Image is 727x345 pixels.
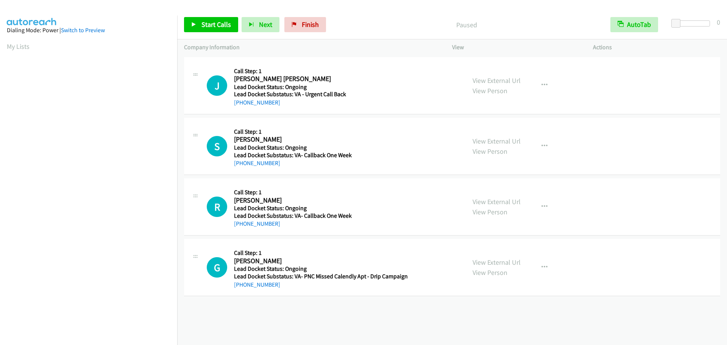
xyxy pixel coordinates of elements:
[234,220,280,227] a: [PHONE_NUMBER]
[234,281,280,288] a: [PHONE_NUMBER]
[234,67,405,75] h5: Call Step: 1
[234,249,408,257] h5: Call Step: 1
[473,86,507,95] a: View Person
[184,17,238,32] a: Start Calls
[242,17,279,32] button: Next
[234,212,405,220] h5: Lead Docket Substatus: VA- Callback One Week
[473,76,521,85] a: View External Url
[234,144,405,151] h5: Lead Docket Status: Ongoing
[61,27,105,34] a: Switch to Preview
[473,147,507,156] a: View Person
[234,189,405,196] h5: Call Step: 1
[234,205,405,212] h5: Lead Docket Status: Ongoing
[234,75,405,83] h2: [PERSON_NAME] [PERSON_NAME]
[473,268,507,277] a: View Person
[207,197,227,217] div: The call is yet to be attempted
[284,17,326,32] a: Finish
[184,43,438,52] p: Company Information
[234,151,405,159] h5: Lead Docket Substatus: VA- Callback One Week
[336,20,597,30] p: Paused
[7,26,170,35] div: Dialing Mode: Power |
[234,91,405,98] h5: Lead Docket Substatus: VA - Urgent Call Back
[207,75,227,96] h1: J
[234,99,280,106] a: [PHONE_NUMBER]
[234,196,405,205] h2: [PERSON_NAME]
[473,197,521,206] a: View External Url
[473,208,507,216] a: View Person
[207,257,227,278] h1: G
[7,42,30,51] a: My Lists
[234,265,408,273] h5: Lead Docket Status: Ongoing
[675,20,710,27] div: Delay between calls (in seconds)
[234,273,408,280] h5: Lead Docket Substatus: VA- PNC Missed Calendly Apt - Drip Campaign
[207,136,227,156] div: The call is yet to be attempted
[452,43,579,52] p: View
[473,258,521,267] a: View External Url
[207,197,227,217] h1: R
[593,43,720,52] p: Actions
[610,17,658,32] button: AutoTab
[201,20,231,29] span: Start Calls
[234,159,280,167] a: [PHONE_NUMBER]
[717,17,720,27] div: 0
[473,137,521,145] a: View External Url
[234,128,405,136] h5: Call Step: 1
[234,135,405,144] h2: [PERSON_NAME]
[234,257,405,265] h2: [PERSON_NAME]
[302,20,319,29] span: Finish
[234,83,405,91] h5: Lead Docket Status: Ongoing
[259,20,272,29] span: Next
[207,75,227,96] div: The call is yet to be attempted
[207,136,227,156] h1: S
[207,257,227,278] div: The call is yet to be attempted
